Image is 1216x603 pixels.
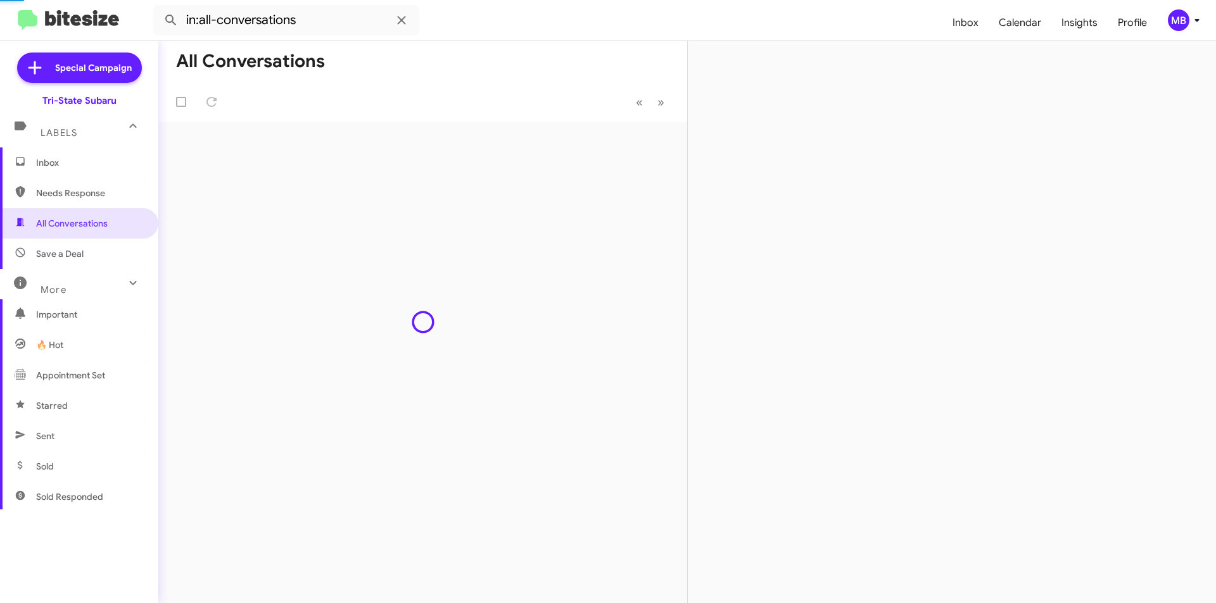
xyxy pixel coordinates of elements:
nav: Page navigation example [629,89,672,115]
span: Needs Response [36,187,144,199]
span: Sent [36,430,54,442]
span: Special Campaign [55,61,132,74]
a: Inbox [942,4,989,41]
button: Next [650,89,672,115]
a: Insights [1051,4,1108,41]
span: » [657,94,664,110]
div: MB [1168,9,1189,31]
a: Calendar [989,4,1051,41]
span: Inbox [36,156,144,169]
button: Previous [628,89,650,115]
span: More [41,284,66,295]
input: Search [153,5,419,35]
h1: All Conversations [176,51,325,71]
button: MB [1157,9,1202,31]
span: Sold [36,460,54,473]
div: Tri-State Subaru [42,94,117,107]
a: Profile [1108,4,1157,41]
span: 🔥 Hot [36,339,63,351]
span: Appointment Set [36,369,105,382]
span: Sold Responded [36,490,103,503]
span: Save a Deal [36,247,84,260]
span: Labels [41,127,77,139]
span: All Conversations [36,217,108,230]
span: Starred [36,399,68,412]
a: Special Campaign [17,53,142,83]
span: Important [36,308,144,321]
span: « [636,94,643,110]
